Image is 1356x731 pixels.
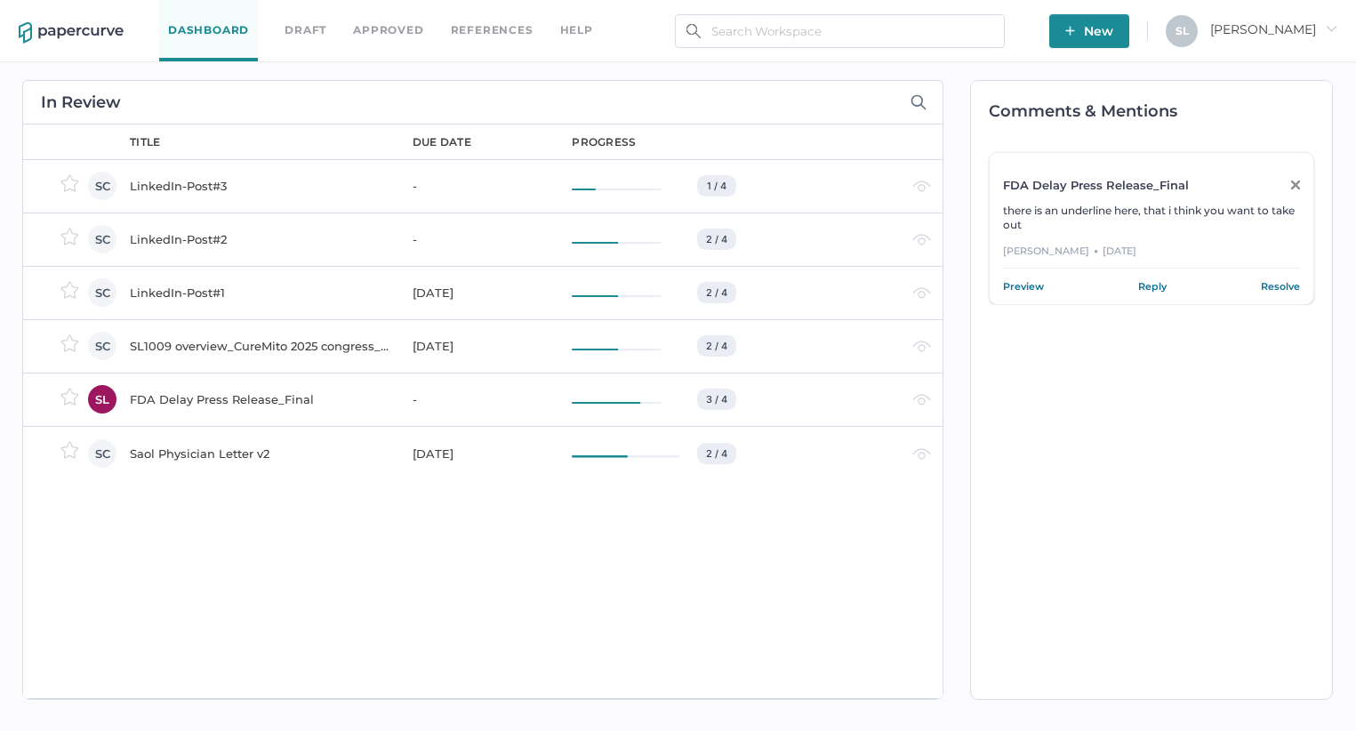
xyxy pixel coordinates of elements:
div: SC [88,225,116,253]
a: Resolve [1261,277,1300,295]
span: there is an underline here, that i think you want to take out [1003,204,1295,231]
img: search-icon-expand.c6106642.svg [911,94,927,110]
div: FDA Delay Press Release_Final [130,389,391,410]
div: 2 / 4 [697,335,736,357]
div: SC [88,439,116,468]
img: eye-light-gray.b6d092a5.svg [912,394,931,406]
div: 2 / 4 [697,282,736,303]
input: Search Workspace [675,14,1005,48]
div: 3 / 4 [697,389,736,410]
td: - [395,159,555,213]
img: eye-light-gray.b6d092a5.svg [912,341,931,352]
div: 2 / 4 [697,229,736,250]
button: New [1049,14,1129,48]
div: help [560,20,593,40]
img: star-inactive.70f2008a.svg [60,281,79,299]
a: Draft [285,20,326,40]
img: star-inactive.70f2008a.svg [60,228,79,245]
div: SL1009 overview_CureMito 2025 congress_for PRC [130,335,391,357]
div: SC [88,332,116,360]
td: - [395,373,555,426]
div: 2 / 4 [697,443,736,464]
div: FDA Delay Press Release_Final [1003,178,1271,192]
span: S L [1175,24,1189,37]
img: eye-light-gray.b6d092a5.svg [912,181,931,192]
img: plus-white.e19ec114.svg [1065,26,1075,36]
div: LinkedIn-Post#2 [130,229,391,250]
div: ● [1094,243,1098,259]
a: References [451,20,534,40]
img: papercurve-logo-colour.7244d18c.svg [19,22,124,44]
img: close-grey.86d01b58.svg [1291,181,1300,189]
span: New [1065,14,1113,48]
img: eye-light-gray.b6d092a5.svg [912,448,931,460]
td: - [395,213,555,266]
div: LinkedIn-Post#3 [130,175,391,197]
div: LinkedIn-Post#1 [130,282,391,303]
img: star-inactive.70f2008a.svg [60,388,79,406]
i: arrow_right [1325,22,1337,35]
div: title [130,134,161,150]
div: SC [88,278,116,307]
img: eye-light-gray.b6d092a5.svg [912,287,931,299]
div: SC [88,172,116,200]
div: [DATE] [413,282,551,303]
div: [DATE] [413,443,551,464]
img: star-inactive.70f2008a.svg [60,441,79,459]
img: eye-light-gray.b6d092a5.svg [912,234,931,245]
h2: Comments & Mentions [989,103,1332,119]
div: [PERSON_NAME] [DATE] [1003,243,1300,269]
img: search.bf03fe8b.svg [686,24,701,38]
h2: In Review [41,94,121,110]
div: 1 / 4 [697,175,736,197]
a: Reply [1138,277,1167,295]
a: Approved [353,20,423,40]
div: progress [572,134,636,150]
div: [DATE] [413,335,551,357]
div: SL [88,385,116,414]
div: due date [413,134,471,150]
img: star-inactive.70f2008a.svg [60,334,79,352]
div: Saol Physician Letter v2 [130,443,391,464]
span: [PERSON_NAME] [1210,21,1337,37]
img: star-inactive.70f2008a.svg [60,174,79,192]
a: Preview [1003,277,1044,295]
